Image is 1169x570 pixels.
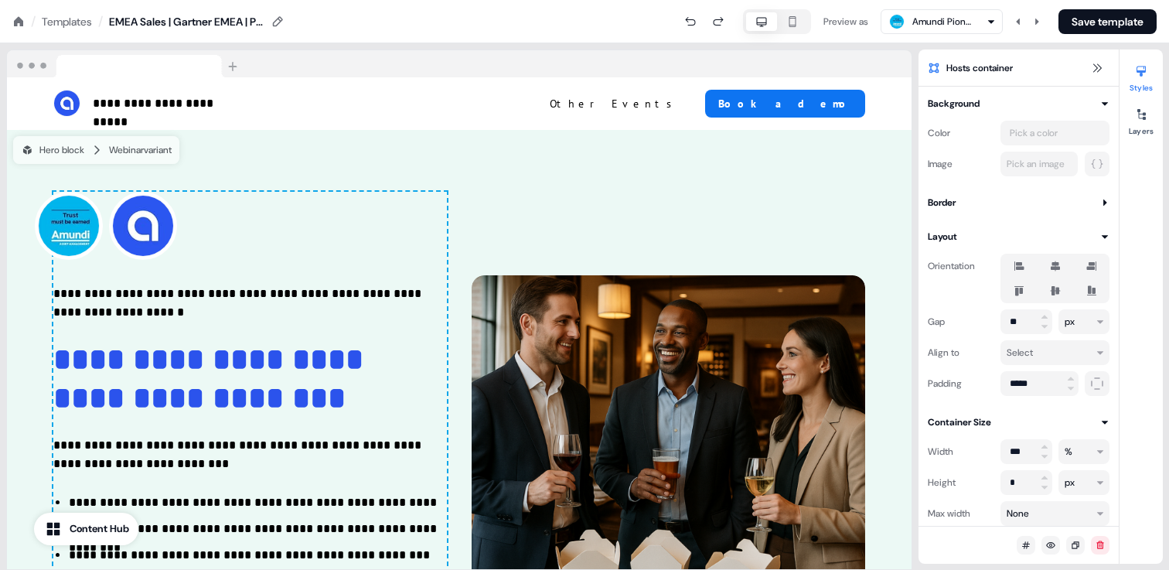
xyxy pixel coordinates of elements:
[109,14,264,29] div: EMEA Sales | Gartner EMEA | Pre-Event
[881,9,1003,34] button: Amundi Pioneer
[928,96,980,111] div: Background
[42,14,92,29] a: Templates
[928,470,994,495] div: Height
[1007,345,1033,360] div: Select
[928,415,991,430] div: Container Size
[823,14,868,29] div: Preview as
[1065,475,1075,490] div: px
[1065,444,1072,459] div: %
[1058,9,1157,34] button: Save template
[928,96,1109,111] button: Background
[928,229,957,244] div: Layout
[1007,125,1061,141] div: Pick a color
[928,415,1109,430] button: Container Size
[1120,59,1163,93] button: Styles
[31,13,36,30] div: /
[928,195,956,210] div: Border
[928,371,994,396] div: Padding
[537,90,693,118] button: Other Events
[1065,314,1075,329] div: px
[928,152,994,176] div: Image
[34,513,138,545] button: Content Hub
[1000,121,1109,145] button: Pick a color
[705,90,865,118] button: Book a demo
[912,14,974,29] div: Amundi Pioneer
[465,90,865,118] div: Other EventsBook a demo
[1000,152,1078,176] button: Pick an image
[109,142,172,158] div: Webinar variant
[928,195,1109,210] button: Border
[1004,156,1068,172] div: Pick an image
[7,50,244,78] img: Browser topbar
[928,439,994,464] div: Width
[928,229,1109,244] button: Layout
[946,60,1013,76] span: Hosts container
[928,121,994,145] div: Color
[70,521,129,537] div: Content Hub
[1007,506,1029,521] div: None
[1120,102,1163,136] button: Layers
[928,501,994,526] div: Max width
[21,142,84,158] div: Hero block
[98,13,103,30] div: /
[928,309,994,334] div: Gap
[928,340,994,365] div: Align to
[928,254,994,278] div: Orientation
